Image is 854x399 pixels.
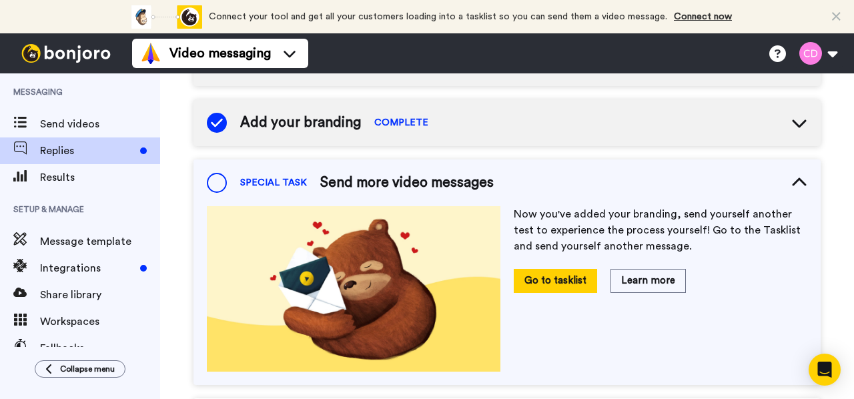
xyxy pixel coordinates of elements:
[240,176,307,189] span: SPECIAL TASK
[40,340,160,356] span: Fallbacks
[514,206,807,254] p: Now you've added your branding, send yourself another test to experience the process yourself! Go...
[610,269,686,292] button: Learn more
[674,12,732,21] a: Connect now
[40,234,160,250] span: Message template
[40,260,135,276] span: Integrations
[40,116,160,132] span: Send videos
[240,113,361,133] span: Add your branding
[16,44,116,63] img: bj-logo-header-white.svg
[129,5,202,29] div: animation
[40,287,160,303] span: Share library
[209,12,667,21] span: Connect your tool and get all your customers loading into a tasklist so you can send them a video...
[320,173,494,193] span: Send more video messages
[35,360,125,378] button: Collapse menu
[207,206,500,372] img: ef8d60325db97039671181ddc077363f.jpg
[169,44,271,63] span: Video messaging
[514,269,597,292] button: Go to tasklist
[40,314,160,330] span: Workspaces
[40,143,135,159] span: Replies
[60,364,115,374] span: Collapse menu
[809,354,841,386] div: Open Intercom Messenger
[374,116,428,129] span: COMPLETE
[140,43,161,64] img: vm-color.svg
[40,169,160,185] span: Results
